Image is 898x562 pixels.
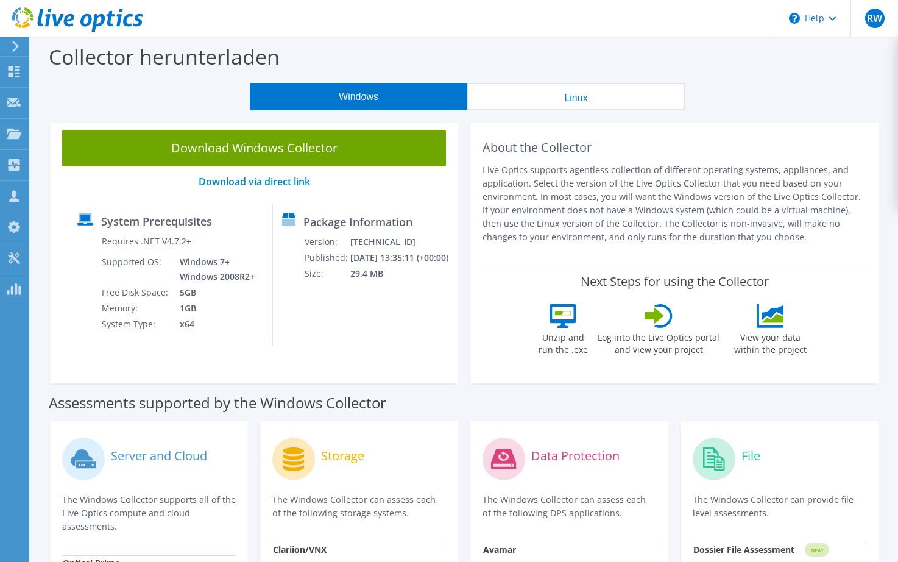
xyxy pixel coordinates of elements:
p: Live Optics supports agentless collection of different operating systems, appliances, and applica... [483,163,866,244]
p: The Windows Collector can provide file level assessments. [693,493,866,520]
label: File [741,450,760,462]
button: Windows [250,83,467,110]
label: Log into the Live Optics portal and view your project [597,328,720,356]
label: View your data within the project [726,328,814,356]
tspan: NEW! [811,547,823,553]
label: Server and Cloud [111,450,207,462]
svg: \n [789,13,800,24]
span: RW [865,9,885,28]
label: System Prerequisites [101,215,212,227]
a: Download Windows Collector [62,130,446,166]
p: The Windows Collector can assess each of the following DPS applications. [483,493,656,520]
h2: About the Collector [483,140,866,155]
td: x64 [171,316,257,332]
strong: Avamar [483,544,516,555]
td: System Type: [101,316,171,332]
label: Collector herunterladen [49,43,280,71]
td: [TECHNICAL_ID] [350,234,453,250]
p: The Windows Collector can assess each of the following storage systems. [272,493,446,520]
td: 29.4 MB [350,266,453,282]
td: Size: [304,266,350,282]
label: Data Protection [531,450,620,462]
td: Version: [304,234,350,250]
label: Storage [321,450,364,462]
label: Requires .NET V4.7.2+ [102,235,191,247]
strong: Clariion/VNX [273,544,327,555]
label: Unzip and run the .exe [535,328,591,356]
label: Assessments supported by the Windows Collector [49,397,386,409]
td: Windows 7+ Windows 2008R2+ [171,254,257,285]
a: Download via direct link [199,175,310,188]
td: 5GB [171,285,257,301]
label: Package Information [303,216,412,228]
td: Memory: [101,301,171,316]
td: Published: [304,250,350,266]
td: Supported OS: [101,254,171,285]
strong: Dossier File Assessment [693,544,794,555]
td: Free Disk Space: [101,285,171,301]
p: The Windows Collector supports all of the Live Optics compute and cloud assessments. [62,493,236,533]
td: 1GB [171,301,257,316]
label: Next Steps for using the Collector [581,274,769,289]
td: [DATE] 13:35:11 (+00:00) [350,250,453,266]
button: Linux [467,83,685,110]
